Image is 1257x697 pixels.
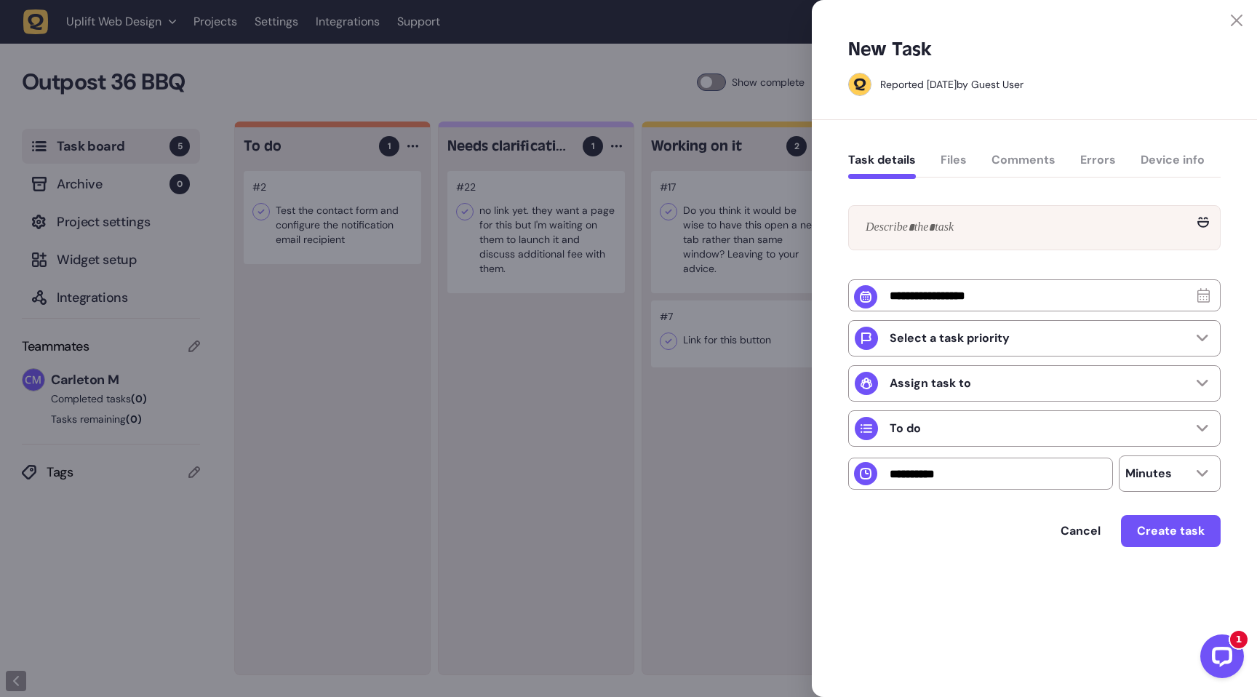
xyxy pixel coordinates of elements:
div: by Guest User [880,77,1023,92]
span: Create task [1137,523,1205,538]
p: Assign task to [890,376,971,391]
iframe: LiveChat chat widget [1189,629,1250,690]
h5: New Task [848,38,932,61]
img: Guest User [849,73,871,95]
p: To do [890,421,921,436]
span: Cancel [1061,523,1101,538]
button: Task details [848,153,916,179]
button: Create task [1121,515,1221,547]
button: Cancel [1046,517,1115,546]
div: Reported [DATE] [880,78,957,91]
p: Select a task priority [890,331,1010,346]
p: Minutes [1125,466,1172,481]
